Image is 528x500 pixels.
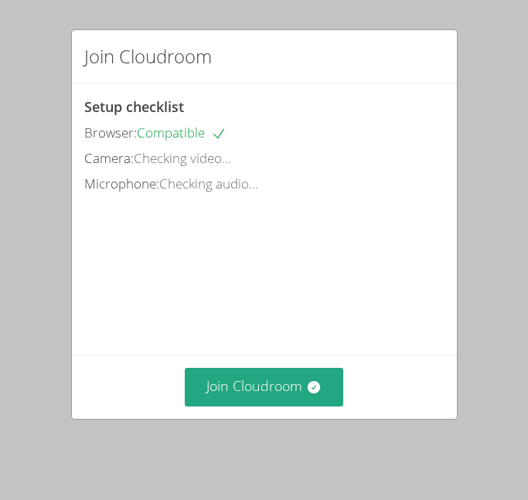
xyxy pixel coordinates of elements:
span: Browser: [84,124,137,141]
h2: Join Cloudroom [84,43,212,70]
span: Checking audio... [159,175,258,192]
span: Compatible [137,124,227,141]
span: Checking video... [134,149,231,167]
button: Join Cloudroom [185,368,343,406]
span: Camera: [84,149,134,167]
span: Microphone: [84,175,159,192]
span: Setup checklist [84,97,184,116]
